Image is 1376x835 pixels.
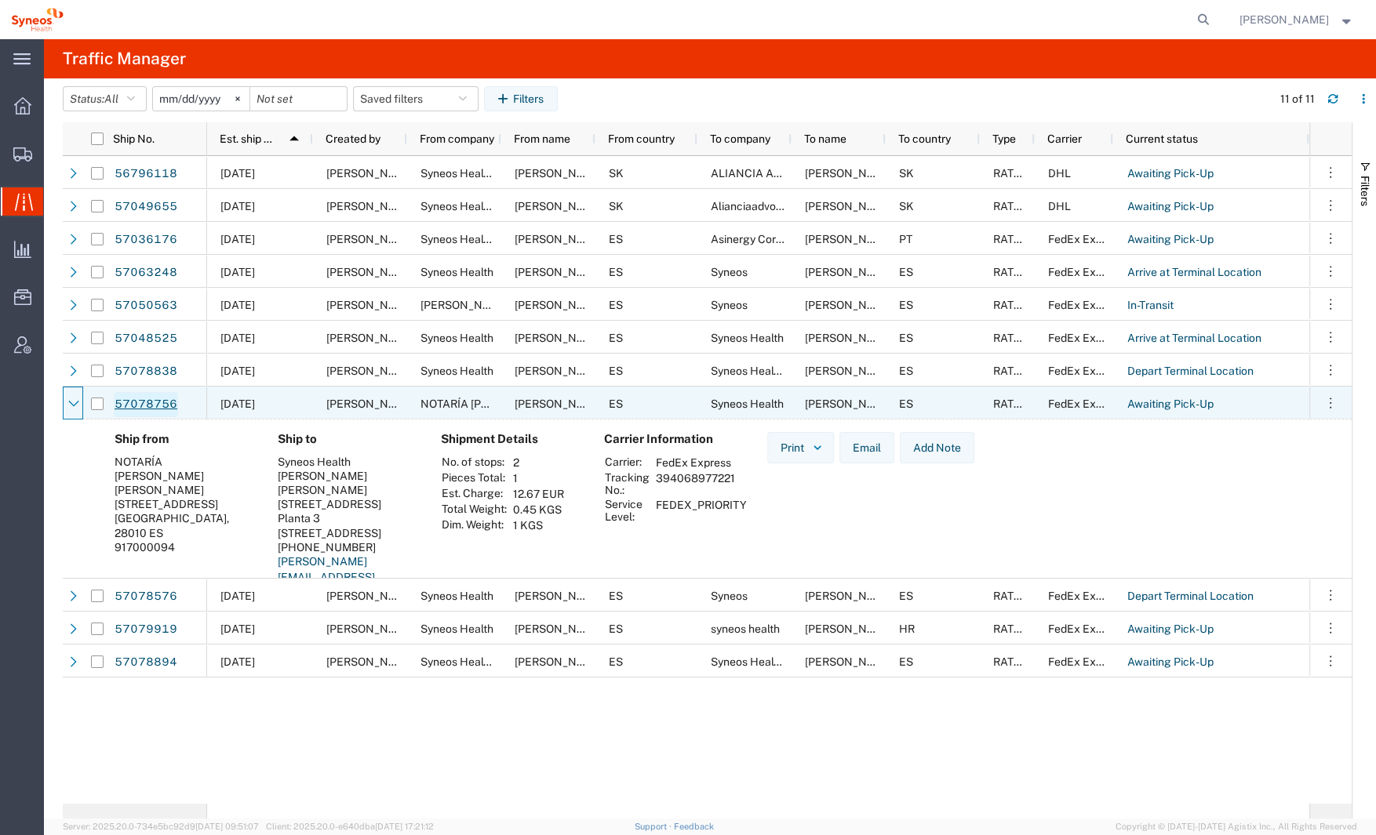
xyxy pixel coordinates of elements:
[1048,590,1123,602] span: FedEx Express
[114,194,178,220] a: 57049655
[899,332,913,344] span: ES
[508,486,570,502] td: 12.67 EUR
[711,167,832,180] span: ALIANCIA ADVOKATOV
[805,590,894,602] span: MArc Trilla
[805,167,894,180] span: Peter Nagl
[1048,655,1123,668] span: FedEx Express
[710,133,770,145] span: To company
[441,486,508,502] th: Est. Charge:
[1127,326,1262,351] a: Arrive at Terminal Location
[1127,260,1262,285] a: Arrive at Terminal Location
[609,299,623,311] span: ES
[326,200,416,212] span: Kristi Gilbaugh
[278,511,416,525] div: Planta 3
[220,655,255,668] span: 10/10/2025
[115,483,253,497] div: [PERSON_NAME]
[993,332,1028,344] span: RATED
[711,299,748,311] span: Syneos
[609,332,623,344] span: ES
[609,623,623,635] span: ES
[515,590,604,602] span: Eugenio Sanchez
[326,590,416,602] span: Eugenio Sanchez
[441,517,508,533] th: Dim. Weight:
[114,617,178,642] a: 57079919
[604,432,730,446] h4: Carrier Information
[420,266,493,278] span: Syneos Health
[1048,365,1123,377] span: FedEx Express
[220,200,255,212] span: 10/07/2025
[278,540,416,554] div: [PHONE_NUMBER]
[220,299,255,311] span: 10/08/2025
[63,39,186,78] h4: Traffic Manager
[1127,194,1214,220] a: Awaiting Pick-Up
[839,432,894,463] button: Email
[1048,167,1071,180] span: DHL
[993,233,1028,245] span: RATED
[609,266,623,278] span: ES
[609,398,623,410] span: ES
[250,87,347,111] input: Not set
[114,227,178,252] a: 57036176
[604,455,650,470] th: Carrier:
[899,655,913,668] span: ES
[115,455,253,483] div: NOTARÍA [PERSON_NAME]
[153,87,249,111] input: Not set
[1127,584,1254,609] a: Depart Terminal Location
[650,470,752,497] td: 394068977221
[353,86,479,111] button: Saved filters
[326,623,416,635] span: Eugenio Sanchez
[63,86,147,111] button: Status:All
[1047,133,1082,145] span: Carrier
[899,365,913,377] span: ES
[1048,200,1071,212] span: DHL
[278,526,416,540] div: [STREET_ADDRESS]
[220,266,255,278] span: 10/08/2025
[420,623,493,635] span: Syneos Health
[326,655,454,668] span: Irene Perez Adrove
[220,233,255,245] span: 10/07/2025
[508,470,570,486] td: 1
[114,359,178,384] a: 57078838
[711,200,846,212] span: Alianciaadvokatov ak, s.r.o.
[115,497,253,511] div: [STREET_ADDRESS]
[711,233,854,245] span: Asinergy Corporate Services
[420,299,510,311] span: Veronica Gobee
[711,398,784,410] span: Syneos Health
[515,233,604,245] span: Kristi Gilbaugh
[278,483,416,511] div: [PERSON_NAME][STREET_ADDRESS]
[420,365,493,377] span: Syneos Health
[220,133,277,145] span: Est. ship date
[993,365,1028,377] span: RATED
[420,167,632,180] span: Syneos Health Slovakia SRO
[326,299,620,311] span: Cristina Jimenez San Martin
[420,398,560,410] span: NOTARÍA DON ALFREDO BARRAU MORENO
[810,441,825,455] img: dropdown
[220,590,255,602] span: 10/09/2025
[711,266,748,278] span: Syneos
[115,511,253,539] div: [GEOGRAPHIC_DATA], 28010 ES
[711,590,748,602] span: Syneos
[484,86,558,111] button: Filters
[635,822,674,831] a: Support
[515,299,604,311] span: Veronica Gobbee
[441,502,508,517] th: Total Weight:
[114,392,178,417] a: 57078756
[326,398,416,410] span: Susana Fraile
[515,655,604,668] span: Anna Marmajewska
[326,332,416,344] span: Eugenio Sanchez
[114,293,178,318] a: 57050563
[278,469,416,483] div: [PERSON_NAME]
[326,266,416,278] span: Eugenio Sanchez
[420,233,648,245] span: Syneos Health Clinical Spain
[992,133,1016,145] span: Type
[195,822,259,831] span: [DATE] 09:51:07
[609,200,624,212] span: SK
[1359,176,1371,206] span: Filters
[515,200,604,212] span: Kristi Gilbaugh
[899,398,913,410] span: ES
[898,133,951,145] span: To country
[1048,299,1123,311] span: FedEx Express
[1048,398,1123,410] span: FedEx Express
[278,455,416,469] div: Syneos Health
[609,365,623,377] span: ES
